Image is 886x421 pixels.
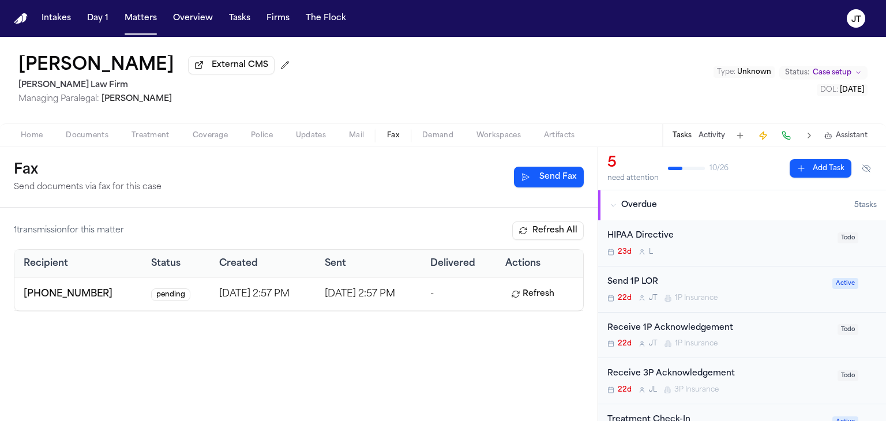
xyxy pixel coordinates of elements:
button: Edit matter name [18,55,174,76]
button: Make a Call [778,127,794,144]
span: 22d [618,385,632,394]
h2: [PERSON_NAME] Law Firm [18,78,294,92]
button: Create Immediate Task [755,127,771,144]
th: Status [142,250,211,277]
span: Type : [717,69,735,76]
span: 23d [618,247,632,257]
span: pending [151,288,190,301]
h1: [PERSON_NAME] [18,55,174,76]
span: Documents [66,131,108,140]
div: Receive 1P Acknowledgement [607,322,831,335]
span: J T [649,294,658,303]
span: Demand [422,131,453,140]
span: Managing Paralegal: [18,95,99,103]
span: 1P Insurance [675,294,718,303]
button: Change status from Case setup [779,66,868,80]
span: 22d [618,294,632,303]
span: 1P Insurance [675,339,718,348]
td: [DATE] 2:57 PM [210,277,316,310]
span: Coverage [193,131,228,140]
span: Assistant [836,131,868,140]
td: [PHONE_NUMBER] [14,277,142,310]
td: - [421,277,497,310]
div: Send 1P LOR [607,276,825,289]
span: 22d [618,339,632,348]
th: Sent [316,250,421,277]
button: Hide completed tasks (⌘⇧H) [856,159,877,178]
div: need attention [607,174,659,183]
span: J T [649,339,658,348]
span: Treatment [132,131,170,140]
button: Overview [168,8,217,29]
th: Actions [496,250,583,277]
span: Overdue [621,200,657,211]
button: Activity [699,131,725,140]
button: Edit Type: Unknown [714,66,775,78]
span: 10 / 26 [709,164,729,173]
div: Open task: Receive 1P Acknowledgement [598,313,886,359]
button: Tasks [224,8,255,29]
button: Matters [120,8,162,29]
span: Case setup [813,68,851,77]
button: Firms [262,8,294,29]
span: Active [832,278,858,289]
button: Add Task [790,159,851,178]
a: Home [14,13,28,24]
span: Unknown [737,69,771,76]
div: Open task: HIPAA Directive [598,220,886,266]
span: DOL : [820,87,838,93]
span: Status: [785,68,809,77]
div: HIPAA Directive [607,230,831,243]
span: Police [251,131,273,140]
span: [DATE] [840,87,864,93]
div: Open task: Send 1P LOR [598,266,886,313]
h1: Fax [14,161,162,179]
div: 5 [607,154,659,172]
span: Workspaces [476,131,521,140]
button: Day 1 [82,8,113,29]
span: Mail [349,131,364,140]
button: Overdue5tasks [598,190,886,220]
div: Receive 3P Acknowledgement [607,367,831,381]
button: Refresh All [512,221,584,240]
span: External CMS [212,59,268,71]
p: Send documents via fax for this case [14,182,162,193]
text: JT [851,16,861,24]
span: L [649,247,653,257]
span: Updates [296,131,326,140]
th: Delivered [421,250,497,277]
span: [PERSON_NAME] [102,95,172,103]
span: 3P Insurance [674,385,719,394]
span: Todo [838,324,858,335]
div: 1 transmission for this matter [14,225,124,236]
th: Recipient [14,250,142,277]
img: Finch Logo [14,13,28,24]
button: Send new fax [514,167,584,187]
span: Artifacts [544,131,575,140]
td: [DATE] 2:57 PM [316,277,421,310]
span: Home [21,131,43,140]
button: The Flock [301,8,351,29]
button: Refresh [505,285,560,303]
span: Fax [387,131,399,140]
button: Tasks [673,131,692,140]
button: Add Task [732,127,748,144]
span: 5 task s [854,201,877,210]
button: Intakes [37,8,76,29]
div: Open task: Receive 3P Acknowledgement [598,358,886,404]
span: Todo [838,232,858,243]
span: Todo [838,370,858,381]
button: Assistant [824,131,868,140]
span: J L [649,385,657,394]
button: Edit DOL: 2025-08-31 [817,84,868,96]
button: External CMS [188,56,275,74]
th: Created [210,250,316,277]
